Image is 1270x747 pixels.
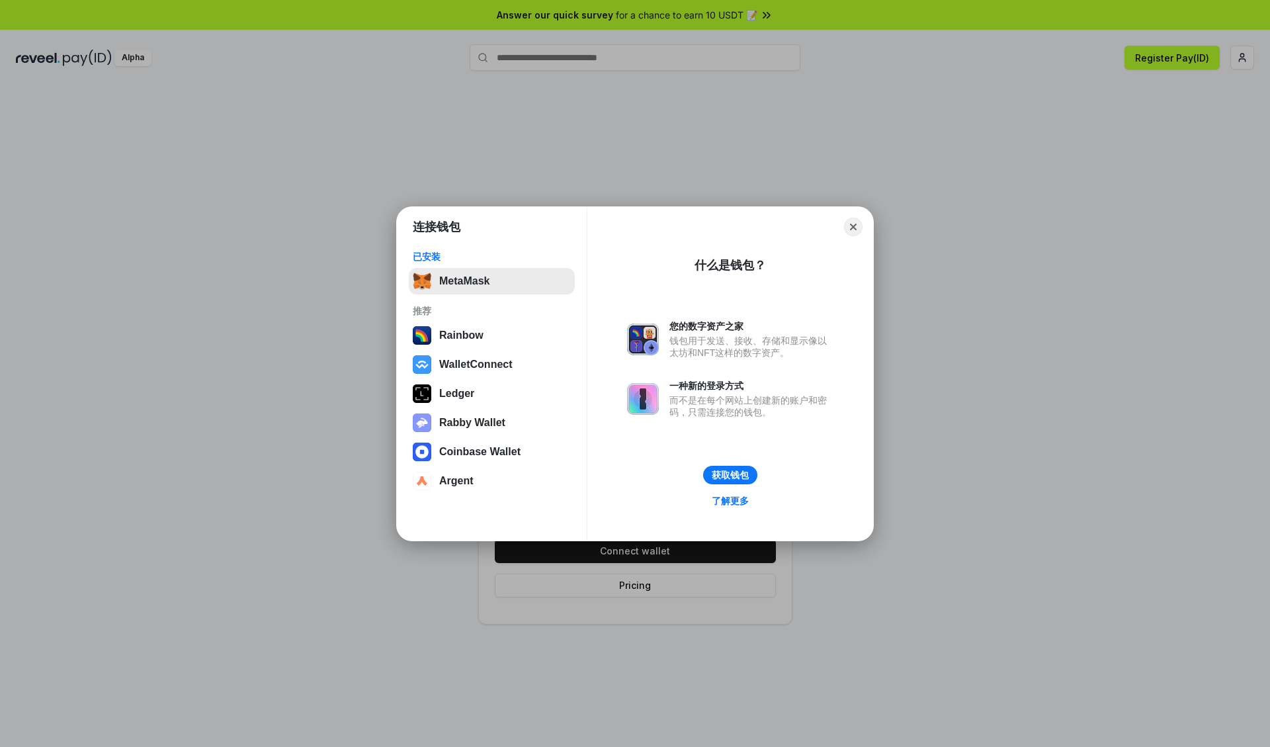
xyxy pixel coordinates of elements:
[413,414,431,432] img: svg+xml,%3Csvg%20xmlns%3D%22http%3A%2F%2Fwww.w3.org%2F2000%2Fsvg%22%20fill%3D%22none%22%20viewBox...
[439,359,513,371] div: WalletConnect
[413,384,431,403] img: svg+xml,%3Csvg%20xmlns%3D%22http%3A%2F%2Fwww.w3.org%2F2000%2Fsvg%22%20width%3D%2228%22%20height%3...
[409,268,575,294] button: MetaMask
[413,355,431,374] img: svg+xml,%3Csvg%20width%3D%2228%22%20height%3D%2228%22%20viewBox%3D%220%200%2028%2028%22%20fill%3D...
[712,469,749,481] div: 获取钱包
[409,439,575,465] button: Coinbase Wallet
[413,219,460,235] h1: 连接钱包
[704,492,757,509] a: 了解更多
[439,446,521,458] div: Coinbase Wallet
[669,380,833,392] div: 一种新的登录方式
[669,320,833,332] div: 您的数字资产之家
[627,383,659,415] img: svg+xml,%3Csvg%20xmlns%3D%22http%3A%2F%2Fwww.w3.org%2F2000%2Fsvg%22%20fill%3D%22none%22%20viewBox...
[439,388,474,400] div: Ledger
[409,468,575,494] button: Argent
[413,251,571,263] div: 已安装
[669,335,833,359] div: 钱包用于发送、接收、存储和显示像以太坊和NFT这样的数字资产。
[413,443,431,461] img: svg+xml,%3Csvg%20width%3D%2228%22%20height%3D%2228%22%20viewBox%3D%220%200%2028%2028%22%20fill%3D...
[413,472,431,490] img: svg+xml,%3Csvg%20width%3D%2228%22%20height%3D%2228%22%20viewBox%3D%220%200%2028%2028%22%20fill%3D...
[695,257,766,273] div: 什么是钱包？
[627,324,659,355] img: svg+xml,%3Csvg%20xmlns%3D%22http%3A%2F%2Fwww.w3.org%2F2000%2Fsvg%22%20fill%3D%22none%22%20viewBox...
[439,275,489,287] div: MetaMask
[413,305,571,317] div: 推荐
[413,326,431,345] img: svg+xml,%3Csvg%20width%3D%22120%22%20height%3D%22120%22%20viewBox%3D%220%200%20120%20120%22%20fil...
[439,417,505,429] div: Rabby Wallet
[669,394,833,418] div: 而不是在每个网站上创建新的账户和密码，只需连接您的钱包。
[409,351,575,378] button: WalletConnect
[712,495,749,507] div: 了解更多
[703,466,757,484] button: 获取钱包
[409,380,575,407] button: Ledger
[409,322,575,349] button: Rainbow
[413,272,431,290] img: svg+xml,%3Csvg%20fill%3D%22none%22%20height%3D%2233%22%20viewBox%3D%220%200%2035%2033%22%20width%...
[439,330,484,341] div: Rainbow
[844,218,863,236] button: Close
[409,410,575,436] button: Rabby Wallet
[439,475,474,487] div: Argent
